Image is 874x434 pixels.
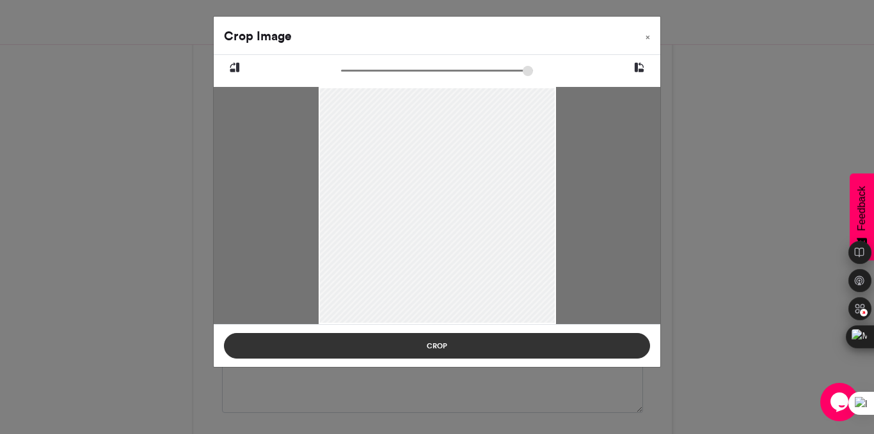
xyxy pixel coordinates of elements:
h4: Crop Image [224,27,292,45]
button: Close [635,17,660,52]
span: × [646,33,650,41]
iframe: chat widget [820,383,861,421]
button: Feedback - Show survey [850,173,874,260]
button: Crop [224,333,650,359]
span: Feedback [856,186,868,231]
